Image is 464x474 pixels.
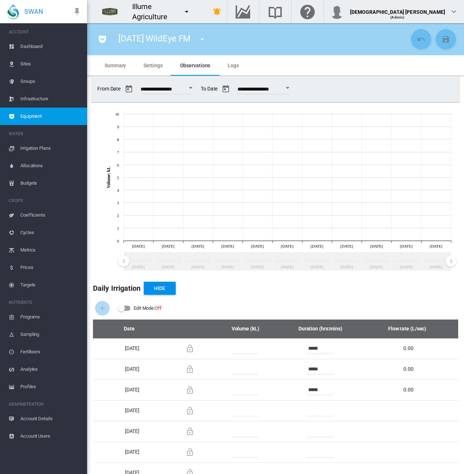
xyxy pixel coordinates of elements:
tspan: [DATE] [341,244,353,248]
button: icon-bell-ring [210,4,224,19]
span: [DATE] [125,449,139,455]
button: Hide [144,282,176,295]
span: Targets [20,276,81,294]
button: Locking this row will prevent custom changes being overwritten by future data imports [183,362,197,377]
button: Save Changes [436,29,456,49]
g: Zoom chart using cursor arrows [117,253,130,271]
span: Logs [228,63,239,68]
md-icon: Locking this row will prevent custom changes being overwritten by future data imports [186,365,194,374]
span: WATER [9,128,81,140]
img: SWAN-Landscape-Logo-Colour-drop.png [7,4,19,19]
md-switch: Edit Mode: Off [118,303,162,314]
span: Observations [180,63,211,68]
tspan: [DATE] [221,244,234,248]
div: [DEMOGRAPHIC_DATA] [PERSON_NAME] [350,5,445,13]
tspan: 3 [117,201,119,205]
md-icon: icon-menu-down [182,7,191,16]
md-icon: Search the knowledge base [266,7,284,16]
md-icon: Locking this row will prevent custom changes being overwritten by future data imports [186,448,194,457]
tspan: 4 [117,188,119,192]
tspan: 10 [115,112,119,116]
tspan: Volume: kL [106,166,111,188]
button: icon-pocket [95,32,110,47]
tspan: 2 [117,213,119,218]
md-icon: icon-undo [417,35,426,44]
tspan: [DATE] [132,244,145,248]
button: Locking this row will prevent custom changes being overwritten by future data imports [183,341,197,356]
span: SWAN [24,7,43,16]
tspan: [DATE] [370,244,383,248]
span: Dashboard [20,38,81,55]
span: Account Users [20,427,81,445]
md-icon: icon-pin [73,7,81,16]
tspan: 5 [117,176,119,180]
g: Zoom chart using cursor arrows [445,253,457,271]
span: Prices [20,259,81,276]
span: [DATE] [125,428,139,434]
button: Cancel Changes [411,29,431,49]
rect: Zoom chart using cursor arrows [123,252,451,270]
button: Locking this row will prevent custom changes being overwritten by future data imports [183,383,197,397]
button: icon-menu-down [195,32,209,47]
span: Budgets [20,174,81,192]
tspan: [DATE] [311,244,323,248]
md-icon: icon-chevron-down [449,7,458,16]
button: md-calendar [122,82,136,96]
md-icon: Locking this row will prevent custom changes being overwritten by future data imports [186,427,194,436]
tspan: [DATE] [430,244,443,248]
span: [DATE] WildEye FM [118,33,191,44]
span: To Date [201,82,292,96]
span: Off [155,305,162,311]
span: Coefficients [20,206,81,224]
tspan: [DATE] [162,244,175,248]
span: Groups [20,73,81,90]
span: Sites [20,55,81,73]
span: Analytes [20,361,81,378]
md-icon: Go to the Data Hub [234,7,252,16]
tspan: [DATE] [281,244,294,248]
td: 0.00 [365,379,458,400]
md-icon: icon-pocket [98,35,107,44]
span: Allocations [20,157,81,174]
img: profile.jpg [330,4,344,19]
span: ACCOUNT [9,26,81,38]
span: ADMINISTRATION [9,398,81,410]
span: Irrigation Plans [20,140,81,157]
button: Locking this row will prevent custom changes being overwritten by future data imports [183,445,197,459]
button: icon-menu-down [179,4,194,19]
button: Open calendar [184,81,197,95]
th: Date [93,320,166,338]
span: Profiles [20,378,81,395]
span: Summary [105,63,126,68]
button: md-calendar [219,82,233,96]
md-icon: icon-content-save [441,35,450,44]
span: [DATE] [125,345,139,351]
tspan: [DATE] [400,244,413,248]
td: 0.00 [365,359,458,379]
span: [DATE] [125,387,139,393]
button: Locking this row will prevent custom changes being overwritten by future data imports [183,424,197,439]
button: Add Water Flow Record [95,301,110,316]
span: [DATE] [125,366,139,372]
span: (Admin) [390,15,404,19]
md-icon: Locking this row will prevent custom changes being overwritten by future data imports [186,386,194,394]
tspan: 8 [117,137,119,142]
md-icon: Locking this row will prevent custom changes being overwritten by future data imports [186,406,194,415]
span: Metrics [20,241,81,259]
button: Locking this row will prevent custom changes being overwritten by future data imports [183,403,197,418]
tspan: [DATE] [251,244,264,248]
tspan: 7 [117,150,119,154]
span: Equipment [20,108,81,125]
span: NUTRIENTS [9,297,81,308]
b: Daily Irrigation [93,284,141,293]
md-icon: Locking this row will prevent custom changes being overwritten by future data imports [186,344,194,353]
span: Fertilisers [20,343,81,361]
span: From Date [97,82,195,96]
span: Infrastructure [20,90,81,108]
img: 8HeJbKGV1lKSAAAAAASUVORK5CYII= [95,3,125,21]
th: Volume (kL) [215,320,276,338]
tspan: [DATE] [192,244,204,248]
th: Flow rate (L/sec) [365,320,458,338]
th: Duration (hrs:mins) [276,320,365,338]
md-icon: Click here for help [299,7,316,16]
